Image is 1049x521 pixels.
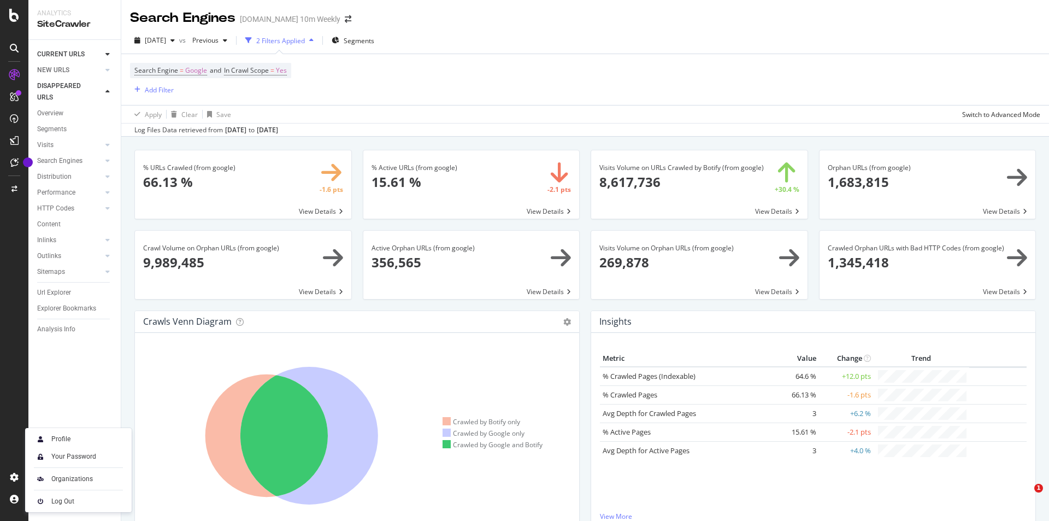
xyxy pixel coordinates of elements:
[37,303,113,314] a: Explorer Bookmarks
[874,350,969,367] th: Trend
[37,108,113,119] a: Overview
[344,36,374,45] span: Segments
[37,266,102,278] a: Sitemaps
[958,106,1040,123] button: Switch to Advanced Mode
[145,110,162,119] div: Apply
[37,324,75,335] div: Analysis Info
[37,139,54,151] div: Visits
[37,155,102,167] a: Search Engines
[563,318,571,326] i: Options
[241,32,318,49] button: 2 Filters Applied
[37,49,85,60] div: CURRENT URLS
[443,417,521,426] div: Crawled by Botify only
[37,80,92,103] div: DISAPPEARED URLS
[600,512,1027,521] a: View More
[51,475,93,483] div: Organizations
[1034,484,1043,493] span: 1
[443,429,525,438] div: Crawled by Google only
[327,32,379,49] button: Segments
[34,450,47,463] img: tUVSALn78D46LlpAY8klYZqgKwTuBm2K29c6p1XQNDCsM0DgKSSoAXXevcAwljcHBINEg0LrUEktgcYYD5sVUphq1JigPmkfB...
[188,32,232,49] button: Previous
[819,385,874,404] td: -1.6 pts
[37,203,74,214] div: HTTP Codes
[30,494,127,509] a: Log Out
[819,441,874,460] td: +4.0 %
[130,9,235,27] div: Search Engines
[51,452,96,461] div: Your Password
[37,124,67,135] div: Segments
[180,66,184,75] span: =
[210,66,221,75] span: and
[775,367,819,386] td: 64.6 %
[443,440,543,449] div: Crawled by Google and Botify
[37,324,113,335] a: Analysis Info
[37,155,82,167] div: Search Engines
[37,171,102,183] a: Distribution
[30,431,127,447] a: Profile
[37,65,69,76] div: NEW URLS
[143,314,232,329] h4: Crawls Venn Diagram
[51,497,74,506] div: Log Out
[775,350,819,367] th: Value
[603,371,696,381] a: % Crawled Pages (Indexable)
[130,106,162,123] button: Apply
[37,219,61,230] div: Content
[37,250,102,262] a: Outlinks
[345,15,351,23] div: arrow-right-arrow-left
[23,157,33,167] div: Tooltip anchor
[819,367,874,386] td: +12.0 pts
[37,203,102,214] a: HTTP Codes
[37,80,102,103] a: DISAPPEARED URLS
[224,66,269,75] span: In Crawl Scope
[775,404,819,423] td: 3
[962,110,1040,119] div: Switch to Advanced Mode
[167,106,198,123] button: Clear
[179,36,188,45] span: vs
[30,449,127,464] a: Your Password
[37,187,102,198] a: Performance
[819,404,874,423] td: +6.2 %
[599,314,632,329] h4: Insights
[603,427,651,437] a: % Active Pages
[37,139,102,151] a: Visits
[37,266,65,278] div: Sitemaps
[145,36,166,45] span: 2025 Jul. 17th
[819,350,874,367] th: Change
[37,108,63,119] div: Overview
[240,14,340,25] div: [DOMAIN_NAME] 10m Weekly
[270,66,274,75] span: =
[600,350,775,367] th: Metric
[216,110,231,119] div: Save
[134,66,178,75] span: Search Engine
[34,432,47,446] img: Xx2yTbCeVcdxHMdxHOc+8gctb42vCocUYgAAAABJRU5ErkJggg==
[37,171,72,183] div: Distribution
[603,408,696,418] a: Avg Depth for Crawled Pages
[603,446,689,455] a: Avg Depth for Active Pages
[34,495,47,508] img: prfnF3csMXgAAAABJRU5ErkJggg==
[603,390,657,400] a: % Crawled Pages
[145,85,174,95] div: Add Filter
[37,187,75,198] div: Performance
[37,49,102,60] a: CURRENT URLS
[34,472,47,485] img: AtrBVVRoAgWaAAAAAElFTkSuQmCC
[37,235,102,246] a: Inlinks
[775,441,819,460] td: 3
[225,125,246,135] div: [DATE]
[37,219,113,230] a: Content
[37,287,113,298] a: Url Explorer
[37,303,96,314] div: Explorer Bookmarks
[775,423,819,441] td: 15.61 %
[51,435,70,443] div: Profile
[37,124,113,135] a: Segments
[130,83,174,96] button: Add Filter
[134,125,278,135] div: Log Files Data retrieved from to
[256,36,305,45] div: 2 Filters Applied
[37,235,56,246] div: Inlinks
[257,125,278,135] div: [DATE]
[185,63,207,78] span: Google
[30,471,127,487] a: Organizations
[188,36,219,45] span: Previous
[37,250,61,262] div: Outlinks
[37,9,112,18] div: Analytics
[130,32,179,49] button: [DATE]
